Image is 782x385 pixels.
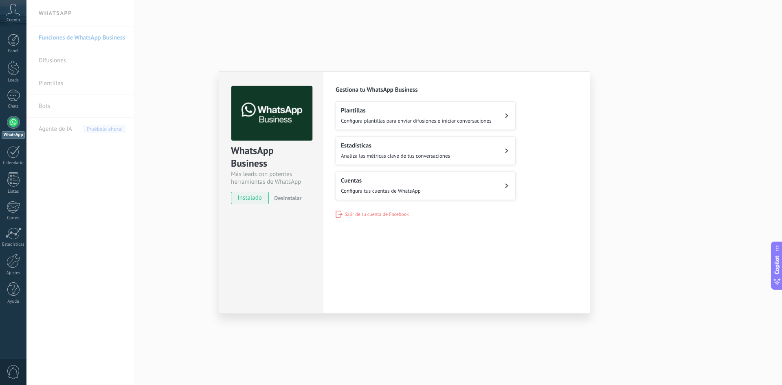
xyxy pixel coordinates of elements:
span: instalado [231,192,268,204]
div: Leads [2,78,25,83]
span: Copilot [773,256,781,275]
span: Analiza las métricas clave de tus conversaciones [341,152,450,159]
div: Ayuda [2,299,25,304]
div: Estadísticas [2,242,25,247]
div: Chats [2,104,25,109]
div: Ajustes [2,271,25,276]
button: EstadísticasAnaliza las métricas clave de tus conversaciones [336,136,516,165]
span: Salir de tu cuenta de Facebook [345,211,409,218]
div: WhatsApp Business [231,144,311,170]
button: PlantillasConfigura plantillas para enviar difusiones e iniciar conversaciones [336,101,516,130]
button: Desinstalar [271,192,301,204]
h2: Plantillas [341,107,492,114]
span: Desinstalar [274,194,301,202]
div: Calendario [2,161,25,166]
div: Listas [2,189,25,194]
div: Panel [2,48,25,54]
div: Correo [2,216,25,221]
h2: Estadísticas [341,142,450,150]
div: WhatsApp [2,131,25,139]
span: Configura tus cuentas de WhatsApp [341,187,421,194]
span: Cuenta [7,18,20,23]
button: Salir de tu cuenta de Facebook [336,211,409,218]
h2: Cuentas [341,177,421,185]
span: Configura plantillas para enviar difusiones e iniciar conversaciones [341,117,492,124]
div: Más leads con potentes herramientas de WhatsApp [231,170,311,186]
button: CuentasConfigura tus cuentas de WhatsApp [336,172,516,200]
img: logo_main.png [231,86,312,141]
h2: Gestiona tu WhatsApp Business [336,86,578,94]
